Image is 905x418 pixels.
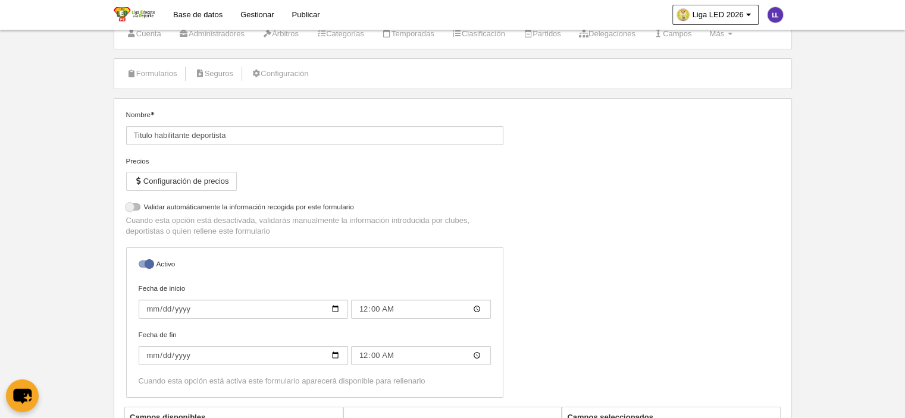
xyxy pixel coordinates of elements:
[446,25,512,43] a: Clasificación
[703,25,738,43] a: Más
[126,109,503,145] label: Nombre
[126,126,503,145] input: Nombre
[139,300,348,319] input: Fecha de inicio
[188,65,240,83] a: Seguros
[139,329,491,365] label: Fecha de fin
[139,346,348,365] input: Fecha de fin
[351,346,491,365] input: Fecha de fin
[375,25,441,43] a: Temporadas
[516,25,568,43] a: Partidos
[173,25,251,43] a: Administradores
[647,25,699,43] a: Campos
[139,259,491,272] label: Activo
[120,65,184,83] a: Formularios
[256,25,305,43] a: Árbitros
[572,25,642,43] a: Delegaciones
[126,202,503,215] label: Validar automáticamente la información recogida por este formulario
[120,25,168,43] a: Cuenta
[245,65,315,83] a: Configuración
[677,9,689,21] img: Oa3ElrZntIAI.30x30.jpg
[768,7,783,23] img: c2l6ZT0zMHgzMCZmcz05JnRleHQ9TEwmYmc9NWUzNWIx.png
[139,283,491,319] label: Fecha de inicio
[151,112,154,115] i: Obligatorio
[114,7,155,21] img: Liga LED 2026
[139,376,491,386] div: Cuando esta opción está activa este formulario aparecerá disponible para rellenarlo
[126,215,503,237] p: Cuando esta opción está desactivada, validarás manualmente la información introducida por clubes,...
[672,5,758,25] a: Liga LED 2026
[126,156,503,166] div: Precios
[692,9,743,21] span: Liga LED 2026
[709,29,724,38] span: Más
[310,25,371,43] a: Categorías
[351,300,491,319] input: Fecha de inicio
[126,172,237,191] button: Configuración de precios
[6,379,39,412] button: chat-button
